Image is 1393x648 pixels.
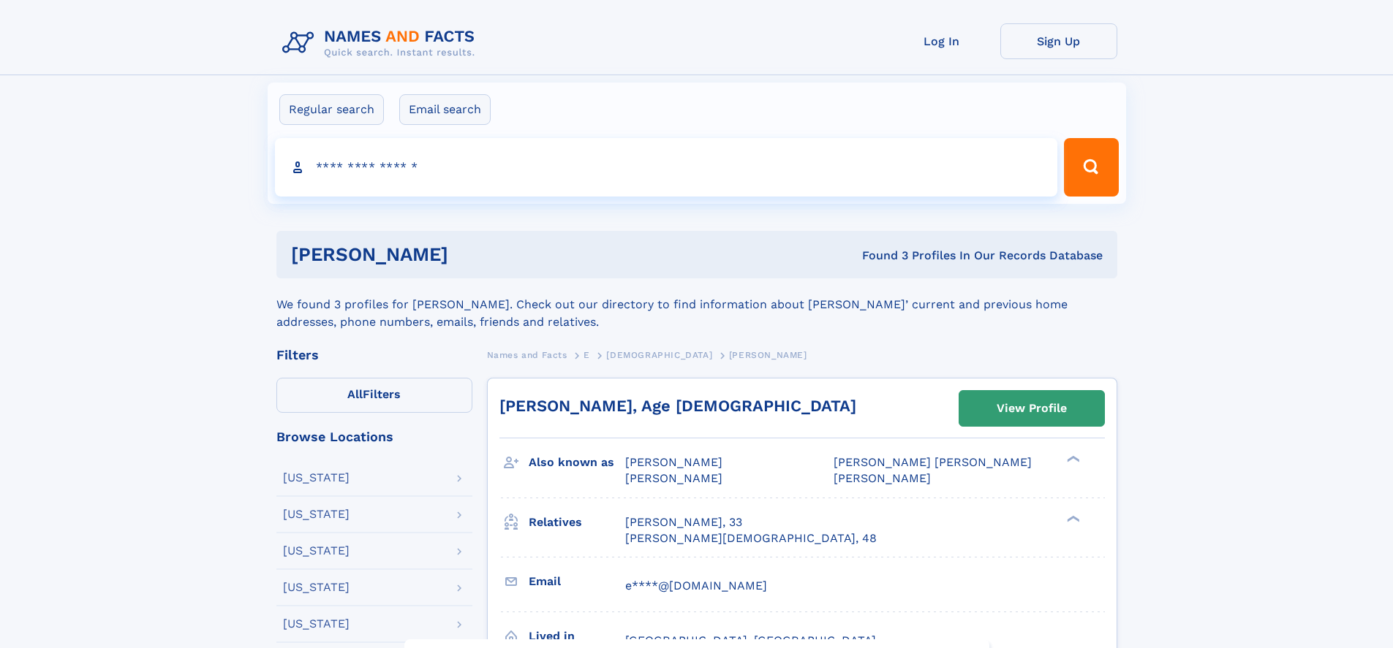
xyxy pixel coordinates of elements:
div: [US_STATE] [283,618,350,630]
span: [PERSON_NAME] [PERSON_NAME] [834,455,1032,469]
label: Regular search [279,94,384,125]
a: E [584,346,590,364]
span: E [584,350,590,360]
span: [DEMOGRAPHIC_DATA] [606,350,712,360]
input: search input [275,138,1058,197]
div: View Profile [997,392,1067,425]
a: View Profile [959,391,1104,426]
div: Found 3 Profiles In Our Records Database [655,248,1103,264]
h3: Email [529,569,625,594]
button: Search Button [1064,138,1118,197]
a: Names and Facts [487,346,567,364]
a: [PERSON_NAME][DEMOGRAPHIC_DATA], 48 [625,530,877,546]
div: Filters [276,348,472,362]
h3: Also known as [529,450,625,475]
div: Browse Locations [276,430,472,443]
a: Sign Up [1000,23,1117,59]
div: [US_STATE] [283,545,350,557]
span: [PERSON_NAME] [834,471,931,485]
div: [US_STATE] [283,582,350,593]
a: [DEMOGRAPHIC_DATA] [606,346,712,364]
a: Log In [883,23,1000,59]
h3: Relatives [529,510,625,535]
div: We found 3 profiles for [PERSON_NAME]. Check out our directory to find information about [PERSON_... [276,278,1117,331]
a: [PERSON_NAME], Age [DEMOGRAPHIC_DATA] [499,397,856,415]
div: [US_STATE] [283,472,350,484]
img: Logo Names and Facts [276,23,487,63]
a: [PERSON_NAME], 33 [625,514,742,530]
div: ❯ [1063,514,1081,523]
span: [PERSON_NAME] [625,471,722,485]
label: Email search [399,94,491,125]
span: [GEOGRAPHIC_DATA], [GEOGRAPHIC_DATA] [625,633,876,647]
div: [US_STATE] [283,508,350,520]
span: [PERSON_NAME] [729,350,807,360]
span: [PERSON_NAME] [625,455,722,469]
span: All [347,387,363,401]
h1: [PERSON_NAME] [291,245,655,264]
label: Filters [276,378,472,413]
div: ❯ [1063,454,1081,464]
